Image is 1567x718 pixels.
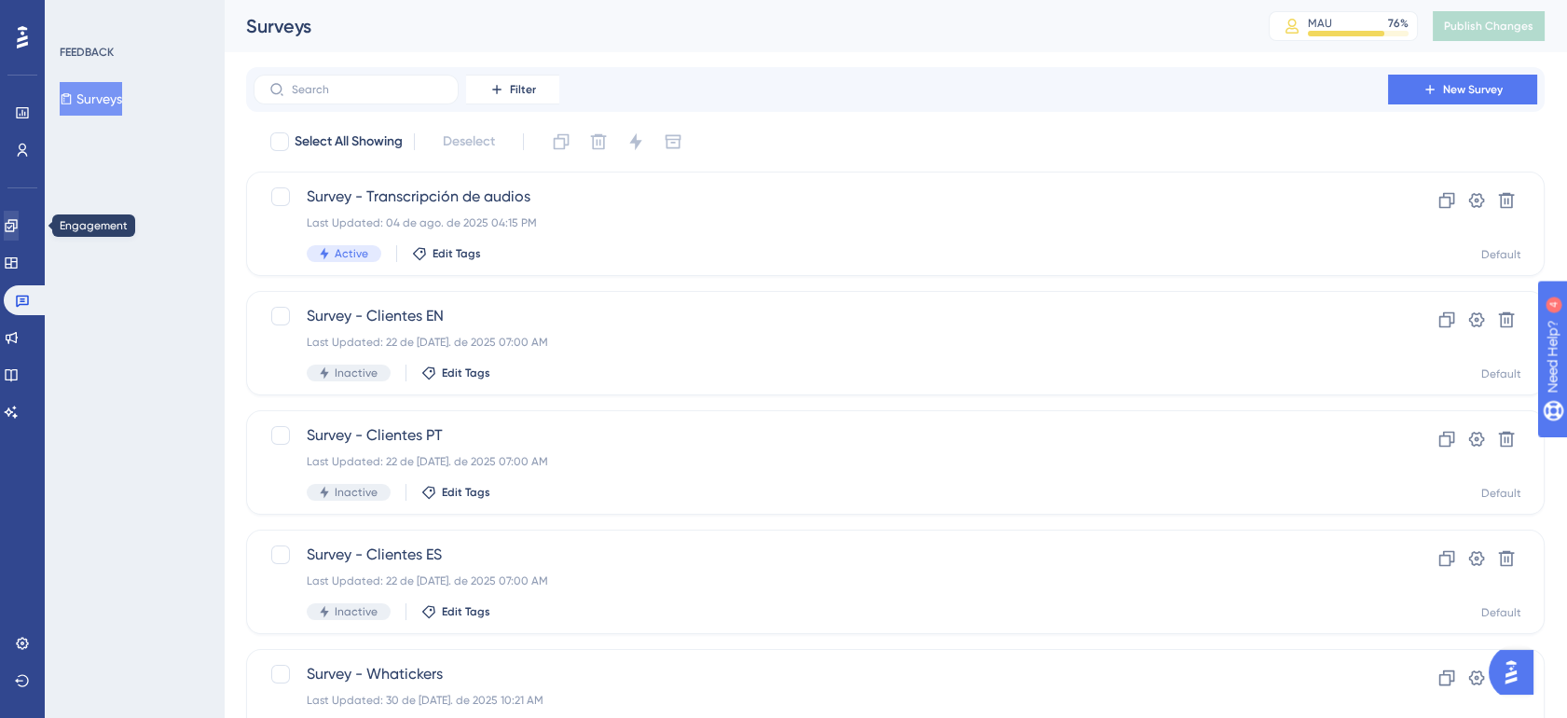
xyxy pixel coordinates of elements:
[1489,644,1545,700] iframe: UserGuiding AI Assistant Launcher
[426,125,512,159] button: Deselect
[433,246,481,261] span: Edit Tags
[1481,605,1521,620] div: Default
[442,366,490,380] span: Edit Tags
[130,9,135,24] div: 4
[466,75,559,104] button: Filter
[421,604,490,619] button: Edit Tags
[307,335,1335,350] div: Last Updated: 22 de [DATE]. de 2025 07:00 AM
[1308,16,1332,31] div: MAU
[442,485,490,500] span: Edit Tags
[60,82,122,116] button: Surveys
[307,663,1335,685] span: Survey - Whatickers
[335,485,378,500] span: Inactive
[1388,16,1409,31] div: 76 %
[307,215,1335,230] div: Last Updated: 04 de ago. de 2025 04:15 PM
[307,424,1335,447] span: Survey - Clientes PT
[421,485,490,500] button: Edit Tags
[292,83,443,96] input: Search
[60,45,114,60] div: FEEDBACK
[246,13,1222,39] div: Surveys
[307,573,1335,588] div: Last Updated: 22 de [DATE]. de 2025 07:00 AM
[443,131,495,153] span: Deselect
[335,366,378,380] span: Inactive
[307,305,1335,327] span: Survey - Clientes EN
[44,5,117,27] span: Need Help?
[335,246,368,261] span: Active
[307,186,1335,208] span: Survey - Transcripción de audios
[1443,82,1503,97] span: New Survey
[442,604,490,619] span: Edit Tags
[335,604,378,619] span: Inactive
[307,544,1335,566] span: Survey - Clientes ES
[421,366,490,380] button: Edit Tags
[1388,75,1537,104] button: New Survey
[295,131,403,153] span: Select All Showing
[1481,247,1521,262] div: Default
[307,454,1335,469] div: Last Updated: 22 de [DATE]. de 2025 07:00 AM
[307,693,1335,708] div: Last Updated: 30 de [DATE]. de 2025 10:21 AM
[1481,486,1521,501] div: Default
[1444,19,1533,34] span: Publish Changes
[1433,11,1545,41] button: Publish Changes
[1481,366,1521,381] div: Default
[412,246,481,261] button: Edit Tags
[510,82,536,97] span: Filter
